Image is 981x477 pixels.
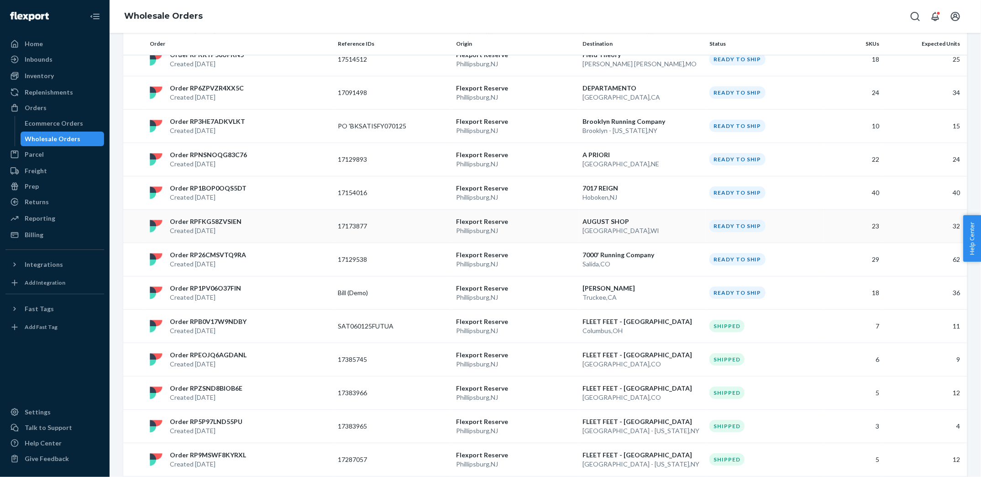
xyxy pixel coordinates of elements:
[582,284,702,293] p: [PERSON_NAME]
[170,293,241,302] p: Created [DATE]
[456,460,575,469] p: Phillipsburg , NJ
[170,250,246,260] p: Order RP26CMSVTQ9RA
[170,193,247,202] p: Created [DATE]
[946,7,965,26] button: Open account menu
[5,101,104,115] a: Orders
[25,408,51,417] div: Settings
[456,384,575,393] p: Flexport Reserve
[5,451,104,466] button: Give Feedback
[824,309,883,343] td: 7
[25,323,58,331] div: Add Fast Tag
[25,439,62,448] div: Help Center
[150,253,163,266] img: flexport logo
[170,384,242,393] p: Order RPZSND8BIOB6E
[5,436,104,450] a: Help Center
[582,426,702,435] p: [GEOGRAPHIC_DATA] - [US_STATE] , NY
[456,450,575,460] p: Flexport Reserve
[582,250,702,260] p: 7000' Running Company
[338,322,411,331] p: SAT060125FUTUA
[926,7,944,26] button: Open notifications
[709,320,745,332] div: Shipped
[338,188,411,197] p: 17154016
[150,86,163,99] img: flexport logo
[456,93,575,102] p: Phillipsburg , NJ
[824,143,883,176] td: 22
[334,33,452,55] th: Reference IDs
[582,184,702,193] p: 7017 REIGN
[150,153,163,166] img: flexport logo
[25,39,43,48] div: Home
[170,360,247,369] p: Created [DATE]
[709,120,766,132] div: Ready to ship
[824,176,883,209] td: 40
[582,117,702,126] p: Brooklyn Running Company
[170,393,242,402] p: Created [DATE]
[170,159,247,169] p: Created [DATE]
[5,195,104,209] a: Returns
[150,353,163,366] img: flexport logo
[709,420,745,432] div: Shipped
[170,350,247,360] p: Order RPEOJQ6AGDANL
[824,76,883,109] td: 24
[25,119,84,128] div: Ecommerce Orders
[582,460,702,469] p: [GEOGRAPHIC_DATA] - [US_STATE] , NY
[5,147,104,162] a: Parcel
[579,33,705,55] th: Destination
[338,422,411,431] p: 17383965
[170,84,244,93] p: Order RP6ZPVZR4XX5C
[170,317,247,326] p: Order RPB0V17W9NDBY
[709,86,766,99] div: Ready to ship
[883,276,967,309] td: 36
[709,453,745,466] div: Shipped
[883,42,967,76] td: 25
[150,387,163,399] img: flexport logo
[883,143,967,176] td: 24
[582,384,702,393] p: FLEET FEET - [GEOGRAPHIC_DATA]
[456,184,575,193] p: Flexport Reserve
[170,326,247,335] p: Created [DATE]
[150,186,163,199] img: flexport logo
[709,153,766,165] div: Ready to ship
[883,33,967,55] th: Expected Units
[5,257,104,272] button: Integrations
[883,409,967,443] td: 4
[25,55,52,64] div: Inbounds
[170,184,247,193] p: Order RP1BOP0OQS5DT
[709,387,745,399] div: Shipped
[170,226,241,235] p: Created [DATE]
[150,420,163,433] img: flexport logo
[709,286,766,299] div: Ready to ship
[338,288,411,297] p: Bill (Demo)
[5,420,104,435] a: Talk to Support
[582,217,702,226] p: AUGUST SHOP
[452,33,579,55] th: Origin
[456,250,575,260] p: Flexport Reserve
[824,33,883,55] th: SKUs
[456,150,575,159] p: Flexport Reserve
[456,360,575,369] p: Phillipsburg , NJ
[25,304,54,313] div: Fast Tags
[582,350,702,360] p: FLEET FEET - [GEOGRAPHIC_DATA]
[582,360,702,369] p: [GEOGRAPHIC_DATA] , CO
[456,350,575,360] p: Flexport Reserve
[5,302,104,316] button: Fast Tags
[150,220,163,233] img: flexport logo
[963,215,981,262] button: Help Center
[456,260,575,269] p: Phillipsburg , NJ
[883,376,967,409] td: 12
[824,109,883,143] td: 10
[456,59,575,69] p: Phillipsburg , NJ
[582,59,702,69] p: [PERSON_NAME] [PERSON_NAME] , MO
[456,317,575,326] p: Flexport Reserve
[582,417,702,426] p: FLEET FEET - [GEOGRAPHIC_DATA]
[906,7,924,26] button: Open Search Box
[146,33,334,55] th: Order
[170,284,241,293] p: Order RP1PV06O37FIN
[117,3,210,30] ol: breadcrumbs
[582,450,702,460] p: FLEET FEET - [GEOGRAPHIC_DATA]
[150,320,163,333] img: flexport logo
[456,217,575,226] p: Flexport Reserve
[170,93,244,102] p: Created [DATE]
[582,293,702,302] p: Truckee , CA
